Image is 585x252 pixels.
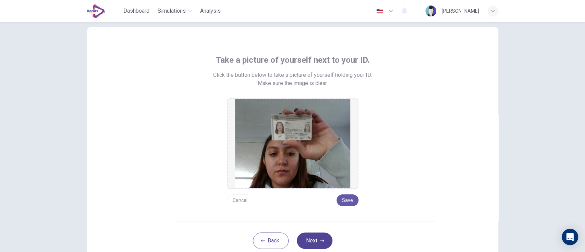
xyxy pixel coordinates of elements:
img: Profile picture [425,5,436,16]
a: EduSynch logo [87,4,121,18]
span: Take a picture of yourself next to your ID. [216,55,370,65]
span: Simulations [158,7,186,15]
span: Dashboard [123,7,149,15]
div: Open Intercom Messenger [562,229,578,245]
span: Make sure the image is clear. [258,79,328,87]
img: EduSynch logo [87,4,105,18]
button: Save [337,194,358,206]
span: Click the button below to take a picture of yourself holding your ID. [213,71,372,79]
button: Next [297,232,332,249]
button: Cancel [227,194,253,206]
img: en [375,9,384,14]
div: [PERSON_NAME] [442,7,479,15]
button: Simulations [155,5,195,17]
img: preview screemshot [235,99,350,188]
button: Dashboard [121,5,152,17]
span: Analysis [200,7,221,15]
button: Back [253,232,289,249]
button: Analysis [197,5,223,17]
